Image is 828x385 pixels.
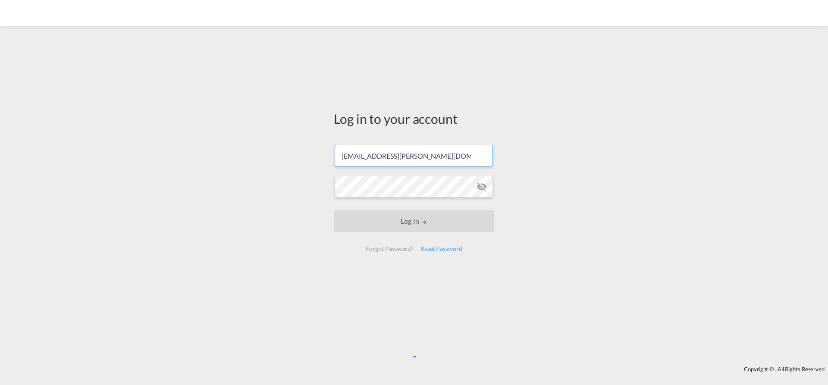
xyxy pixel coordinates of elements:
[335,145,493,166] input: Enter email/phone number
[417,241,466,257] div: Reset Password
[334,210,494,232] button: LOGIN
[334,110,494,128] div: Log in to your account
[477,182,487,192] md-icon: icon-eye-off
[362,241,417,257] div: Forgot Password?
